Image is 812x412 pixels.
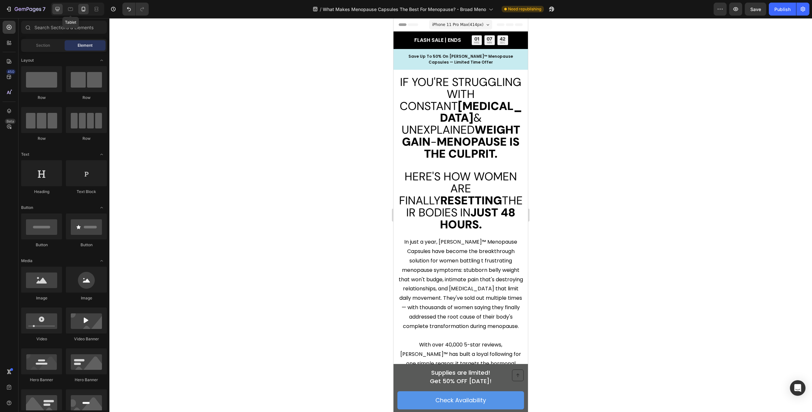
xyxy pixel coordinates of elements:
div: Publish [774,6,791,13]
span: Button [21,205,33,211]
div: Video Banner [66,336,107,342]
span: Toggle open [96,256,107,266]
h2: Supplies are limited! Get 50% OFF [DATE]! [4,350,131,368]
p: In just a year, [PERSON_NAME]™ Menopause Capsules have become the breakthrough solution for women... [5,219,130,322]
button: 7 [3,3,48,16]
div: 450 [6,69,16,74]
button: Save [745,3,766,16]
div: Row [21,136,62,141]
div: Hero Banner [21,377,62,383]
span: Media [21,258,32,264]
div: Image [21,295,62,301]
p: 7 [43,5,45,13]
span: Text [21,151,29,157]
span: Layout [21,57,34,63]
div: Image [66,295,107,301]
a: Check Availability [4,373,131,391]
button: Publish [769,3,796,16]
div: Button [66,242,107,248]
span: What Makes Menopause Capsules The Best For Menopause? - Broad Meno [323,6,486,13]
div: Row [66,136,107,141]
div: Hero Banner [66,377,107,383]
div: Open Intercom Messenger [790,380,806,396]
span: Toggle open [96,202,107,213]
input: Search Sections & Elements [21,21,107,34]
div: Video [21,336,62,342]
span: Save [750,6,761,12]
iframe: Design area [394,18,528,412]
div: Row [21,95,62,101]
span: Section [36,42,50,48]
span: Element [78,42,93,48]
span: Need republishing [508,6,541,12]
div: Text Block [66,189,107,195]
div: Undo/Redo [122,3,149,16]
div: Beta [5,119,16,124]
div: Button [21,242,62,248]
span: Toggle open [96,55,107,66]
div: Row [66,95,107,101]
span: / [320,6,321,13]
p: Check Availability [42,378,93,387]
div: Heading [21,189,62,195]
span: Toggle open [96,149,107,160]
